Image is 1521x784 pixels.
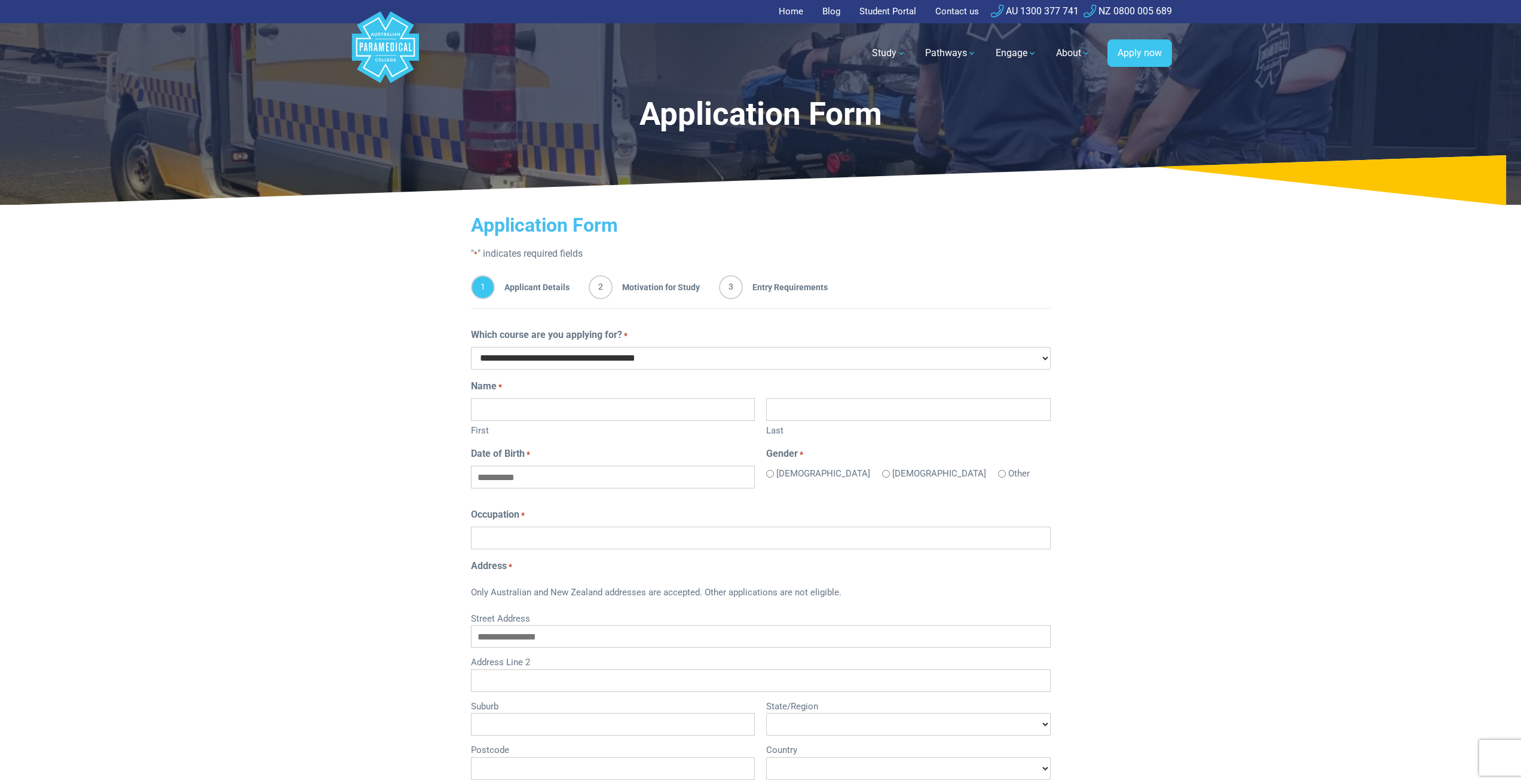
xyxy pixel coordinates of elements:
a: About [1049,36,1098,70]
label: State/Region [766,697,1050,714]
legend: Gender [766,447,1050,461]
label: Street Address [471,609,1051,626]
span: 3 [719,275,743,299]
div: Only Australian and New Zealand addresses are accepted. Other applications are not eligible. [471,578,1051,609]
label: First [471,421,755,438]
label: Postcode [471,740,755,757]
label: Address Line 2 [471,653,1051,669]
label: Date of Birth [471,447,530,461]
a: Engage [989,36,1044,70]
span: 1 [471,275,495,299]
span: Applicant Details [495,275,570,299]
label: Occupation [471,508,525,522]
label: Which course are you applying for? [471,328,628,342]
label: [DEMOGRAPHIC_DATA] [892,467,986,481]
a: NZ 0800 005 689 [1084,5,1172,17]
a: Study [865,36,913,70]
span: Motivation for Study [613,275,700,299]
h2: Application Form [471,214,1051,236]
a: Apply now [1107,39,1172,67]
legend: Address [471,559,1051,573]
h1: Application Form [452,96,1069,133]
p: " " indicates required fields [471,247,1051,261]
span: Entry Requirements [743,275,828,299]
a: Pathways [918,36,984,70]
label: Country [766,740,1050,757]
legend: Name [471,379,1051,393]
a: AU 1300 377 741 [991,5,1079,17]
label: [DEMOGRAPHIC_DATA] [776,467,870,481]
span: 2 [589,275,613,299]
label: Last [766,421,1050,438]
a: Australian Paramedical College [350,23,421,84]
label: Suburb [471,697,755,714]
label: Other [1008,467,1030,481]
